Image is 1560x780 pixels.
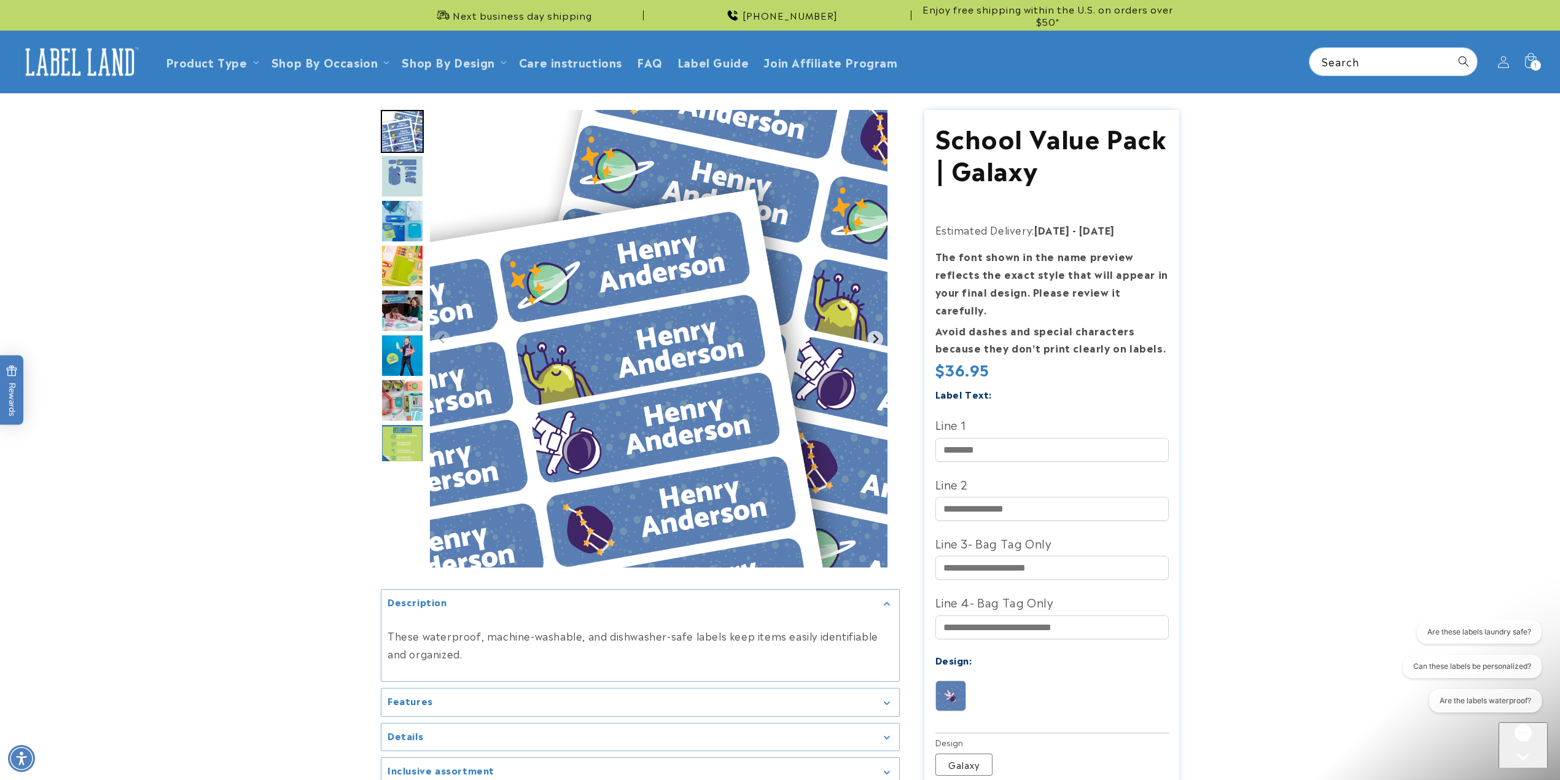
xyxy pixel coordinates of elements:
[935,387,993,401] label: Label Text:
[1534,60,1537,71] span: 1
[388,627,893,663] p: These waterproof, machine-washable, and dishwasher-safe labels keep items easily identifiable and...
[381,334,424,377] img: School Value Pack - Label Land
[637,55,663,69] span: FAQ
[1072,222,1077,237] strong: -
[158,47,264,76] summary: Product Type
[935,323,1166,356] strong: Avoid dashes and special characters because they don’t print clearly on labels.
[388,596,447,608] h2: Description
[512,47,630,76] a: Care instructions
[935,736,965,749] legend: Design
[381,200,424,243] img: School Value Pack - Label Land
[388,764,494,776] h2: Inclusive assortment
[264,47,395,76] summary: Shop By Occasion
[381,424,424,467] img: School Value Pack - Label Land
[271,55,378,69] span: Shop By Occasion
[381,289,424,332] img: School Value Pack - Label Land
[381,688,899,716] summary: Features
[1392,620,1548,725] iframe: Gorgias live chat conversation starters
[630,47,670,76] a: FAQ
[743,9,838,21] span: [PHONE_NUMBER]
[935,121,1169,185] h1: School Value Pack | Galaxy
[519,55,622,69] span: Care instructions
[935,653,972,667] label: Design:
[381,110,424,153] div: Go to slide 1
[756,47,905,76] a: Join Affiliate Program
[1499,722,1548,768] iframe: Gorgias live chat messenger
[763,55,897,69] span: Join Affiliate Program
[935,592,1169,612] label: Line 4- Bag Tag Only
[453,9,592,21] span: Next business day shipping
[394,47,511,76] summary: Shop By Design
[381,723,899,751] summary: Details
[381,379,424,422] img: various sized school name labels on different personal belongings including school supplies, clot...
[14,38,146,85] a: Label Land
[935,474,1169,494] label: Line 2
[381,334,424,377] div: Go to slide 6
[1079,222,1115,237] strong: [DATE]
[388,695,433,707] h2: Features
[8,745,35,772] div: Accessibility Menu
[935,415,1169,434] label: Line 1
[18,43,141,81] img: Label Land
[381,424,424,467] div: Go to slide 8
[381,110,424,153] img: Preschool Label Pack Galaxy - Label Land
[381,200,424,243] div: Go to slide 3
[677,55,749,69] span: Label Guide
[402,53,494,70] a: Shop By Design
[381,289,424,332] div: Go to slide 5
[916,3,1179,27] span: Enjoy free shipping within the U.S. on orders over $50*
[935,358,990,380] span: $36.95
[867,330,884,347] button: Next slide
[670,47,757,76] a: Label Guide
[430,110,887,567] img: Preschool Label Pack Galaxy - Label Land
[381,244,424,287] div: Go to slide 4
[935,754,993,776] label: Galaxy
[381,590,899,617] summary: Description
[1034,222,1070,237] strong: [DATE]
[166,53,248,70] a: Product Type
[935,249,1168,316] strong: The font shown in the name preview reflects the exact style that will appear in your final design...
[381,244,424,287] img: School Value Pack - Label Land
[381,155,424,198] img: School Value Pack | Galaxy - Label Land
[434,330,451,347] button: Previous slide
[935,221,1169,239] p: Estimated Delivery:
[935,533,1169,553] label: Line 3- Bag Tag Only
[381,155,424,198] div: Go to slide 2
[6,365,18,416] span: Rewards
[936,681,965,711] img: Abstract Butterfly
[381,379,424,422] div: Go to slide 7
[1450,48,1477,75] button: Search
[388,730,423,742] h2: Details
